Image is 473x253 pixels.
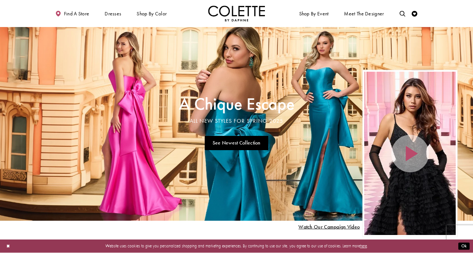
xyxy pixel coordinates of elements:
[364,72,456,235] div: Video Player
[41,242,432,250] p: Website uses cookies to give you personalized shopping and marketing experiences. By continuing t...
[343,6,386,21] a: Meet the designer
[411,6,419,21] a: Check Wishlist
[3,241,13,251] button: Close Dialog
[398,6,407,21] a: Toggle search
[105,11,121,17] span: Dresses
[177,133,296,153] ul: Slider Links
[205,136,268,151] a: See Newest Collection A Chique Escape All New Styles For Spring 2025
[208,6,265,21] img: Colette by Daphne
[298,6,330,21] span: Shop By Event
[299,11,329,17] span: Shop By Event
[298,224,360,229] span: Play Slide #15 Video
[103,6,123,21] span: Dresses
[458,243,470,250] button: Submit Dialog
[135,6,168,21] span: Shop by color
[360,244,367,249] a: here
[137,11,167,17] span: Shop by color
[54,6,91,21] a: Find a store
[208,6,265,21] a: Visit Home Page
[344,11,384,17] span: Meet the designer
[64,11,90,17] span: Find a store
